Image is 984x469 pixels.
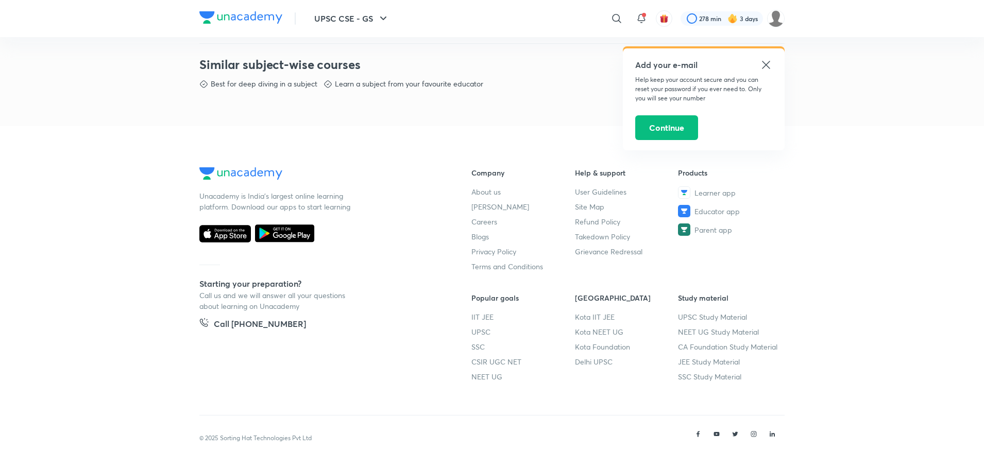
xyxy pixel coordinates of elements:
a: Call [PHONE_NUMBER] [199,318,306,332]
p: Call us and we will answer all your questions about learning on Unacademy [199,290,354,311]
a: CSIR UGC NET [471,356,575,367]
a: About us [471,186,575,197]
h5: Add your e-mail [635,59,772,71]
a: Kota IIT JEE [575,311,678,322]
a: Kota NEET UG [575,326,678,337]
p: Learn a subject from your favourite educator [335,79,483,89]
a: IIT JEE [471,311,575,322]
a: Refund Policy [575,216,678,227]
img: streak [727,13,738,24]
a: SSC [471,341,575,352]
img: Company Logo [199,11,282,24]
img: Learner app [678,186,690,199]
h6: Help & support [575,167,678,178]
a: Grievance Redressal [575,246,678,257]
p: © 2025 Sorting Hat Technologies Pvt Ltd [199,433,312,443]
span: Educator app [694,206,740,217]
a: JEE Study Material [678,356,782,367]
h6: Company [471,167,575,178]
a: User Guidelines [575,186,678,197]
h5: Call [PHONE_NUMBER] [214,318,306,332]
a: UPSC Study Material [678,311,782,322]
span: Careers [471,216,497,227]
button: Continue [635,115,698,140]
h5: Starting your preparation? [199,277,438,290]
a: NEET UG Study Material [678,326,782,337]
a: Company Logo [199,11,282,26]
a: Terms and Conditions [471,261,575,272]
span: Parent app [694,224,732,235]
a: Blogs [471,231,575,242]
a: Site Map [575,201,678,212]
h6: [GEOGRAPHIC_DATA] [575,292,678,303]
a: Delhi UPSC [575,356,678,367]
a: Careers [471,216,575,227]
img: avatar [659,14,669,23]
img: Mayank [767,10,785,27]
a: [PERSON_NAME] [471,201,575,212]
a: Company Logo [199,167,438,182]
button: UPSC CSE - GS [308,8,396,29]
a: UPSC [471,326,575,337]
h6: Popular goals [471,292,575,303]
p: Best for deep diving in a subject [211,79,317,89]
a: Parent app [678,223,782,236]
img: Parent app [678,223,690,236]
h3: Similar subject-wise courses [199,56,785,73]
a: Takedown Policy [575,231,678,242]
a: Educator app [678,205,782,217]
a: SSC Study Material [678,371,782,382]
a: Learner app [678,186,782,199]
a: Kota Foundation [575,341,678,352]
h6: Products [678,167,782,178]
h6: Study material [678,292,782,303]
p: Unacademy is India’s largest online learning platform. Download our apps to start learning [199,190,354,212]
p: Help keep your account secure and you can reset your password if you ever need to. Only you will ... [635,75,772,103]
span: Learner app [694,187,736,198]
a: NEET UG [471,371,575,382]
button: avatar [656,10,672,27]
a: CA Foundation Study Material [678,341,782,352]
img: Company Logo [199,167,282,180]
a: Privacy Policy [471,246,575,257]
img: Educator app [678,205,690,217]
